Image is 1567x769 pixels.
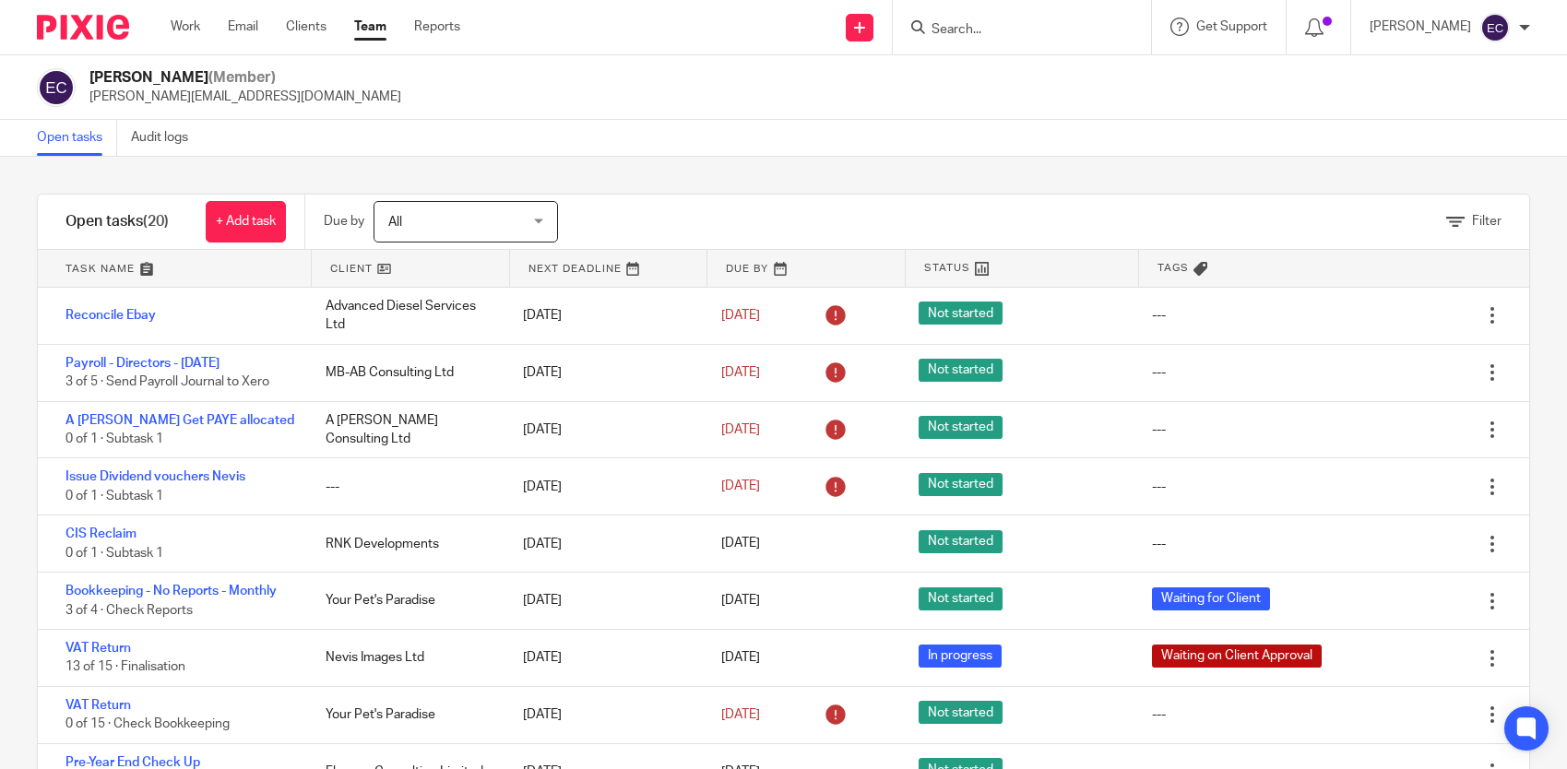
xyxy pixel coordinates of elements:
span: (Member) [208,70,276,85]
div: Nevis Images Ltd [307,639,505,676]
span: [DATE] [721,423,760,436]
span: Not started [919,302,1003,325]
span: 0 of 1 · Subtask 1 [65,547,163,560]
a: Payroll - Directors - [DATE] [65,357,220,370]
input: Search [930,22,1096,39]
a: Pre-Year End Check Up [65,756,200,769]
a: A [PERSON_NAME] Get PAYE allocated [65,414,294,427]
span: Status [924,260,970,276]
span: Not started [919,359,1003,382]
div: [DATE] [505,354,702,391]
a: + Add task [206,201,286,243]
span: 13 of 15 · Finalisation [65,661,185,674]
div: Your Pet's Paradise [307,696,505,733]
h1: Open tasks [65,212,169,231]
span: Not started [919,473,1003,496]
span: Waiting for Client [1152,587,1270,610]
img: svg%3E [1480,13,1510,42]
div: [DATE] [505,297,702,334]
span: Tags [1157,260,1189,276]
div: [DATE] [505,526,702,562]
div: Advanced Diesel Services Ltd [307,288,505,344]
span: 0 of 1 · Subtask 1 [65,432,163,445]
a: Audit logs [131,120,202,156]
div: A [PERSON_NAME] Consulting Ltd [307,402,505,458]
span: [DATE] [721,651,760,664]
img: Pixie [37,15,129,40]
div: --- [1152,705,1166,724]
span: Not started [919,416,1003,439]
a: Team [354,18,386,36]
span: 0 of 1 · Subtask 1 [65,490,163,503]
div: [DATE] [505,582,702,619]
div: RNK Developments [307,526,505,562]
a: VAT Return [65,699,131,712]
span: Waiting on Client Approval [1152,645,1322,668]
span: [DATE] [721,366,760,379]
span: Not started [919,701,1003,724]
p: Due by [324,212,364,231]
a: Reconcile Ebay [65,309,156,322]
span: 3 of 5 · Send Payroll Journal to Xero [65,375,269,388]
a: Clients [286,18,326,36]
div: --- [1152,478,1166,496]
h2: [PERSON_NAME] [89,68,401,88]
div: [DATE] [505,411,702,448]
a: Email [228,18,258,36]
div: --- [1152,363,1166,382]
div: --- [307,468,505,505]
div: [DATE] [505,468,702,505]
a: VAT Return [65,642,131,655]
span: Filter [1472,215,1502,228]
span: All [388,216,402,229]
span: 3 of 4 · Check Reports [65,604,193,617]
a: Work [171,18,200,36]
div: --- [1152,306,1166,325]
a: Reports [414,18,460,36]
span: Get Support [1196,20,1267,33]
div: MB-AB Consulting Ltd [307,354,505,391]
div: --- [1152,420,1166,439]
span: In progress [919,645,1002,668]
span: Not started [919,587,1003,610]
span: 0 of 15 · Check Bookkeeping [65,718,230,731]
p: [PERSON_NAME][EMAIL_ADDRESS][DOMAIN_NAME] [89,88,401,106]
img: svg%3E [37,68,76,107]
span: [DATE] [721,708,760,721]
div: --- [1152,535,1166,553]
p: [PERSON_NAME] [1370,18,1471,36]
span: [DATE] [721,480,760,493]
span: [DATE] [721,309,760,322]
a: CIS Reclaim [65,527,137,540]
a: Open tasks [37,120,117,156]
div: [DATE] [505,639,702,676]
span: [DATE] [721,538,760,550]
a: Bookkeeping - No Reports - Monthly [65,585,277,597]
span: (20) [143,214,169,229]
span: [DATE] [721,595,760,608]
div: Your Pet's Paradise [307,582,505,619]
div: [DATE] [505,696,702,733]
a: Issue Dividend vouchers Nevis [65,470,245,483]
span: Not started [919,530,1003,553]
